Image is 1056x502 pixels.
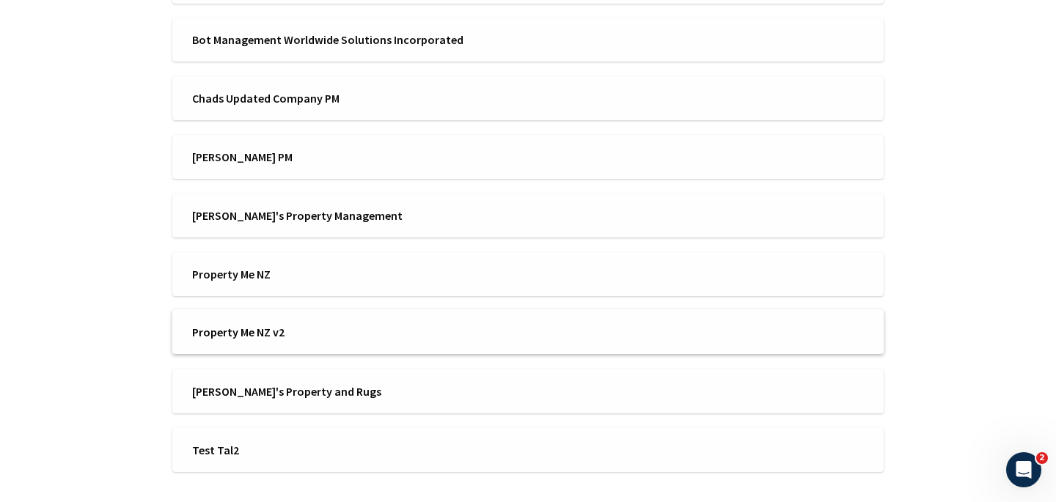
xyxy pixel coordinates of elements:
[1006,452,1041,487] iframe: Intercom live chat
[172,252,884,297] a: Property Me NZ
[172,193,884,238] a: [PERSON_NAME]'s Property Management
[192,442,518,458] span: Test Tal2
[172,18,884,62] a: Bot Management Worldwide Solutions Incorporated
[192,266,518,282] span: Property Me NZ
[172,76,884,121] a: Chads Updated Company PM
[172,369,884,413] a: [PERSON_NAME]'s Property and Rugs
[192,324,518,340] span: Property Me NZ v2
[192,207,518,224] span: [PERSON_NAME]'s Property Management
[192,383,518,399] span: [PERSON_NAME]'s Property and Rugs
[172,135,884,180] a: [PERSON_NAME] PM
[172,427,884,472] a: Test Tal2
[192,149,518,165] span: [PERSON_NAME] PM
[1036,452,1048,464] span: 2
[192,32,518,48] span: Bot Management Worldwide Solutions Incorporated
[192,90,518,106] span: Chads Updated Company PM
[172,310,884,355] a: Property Me NZ v2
